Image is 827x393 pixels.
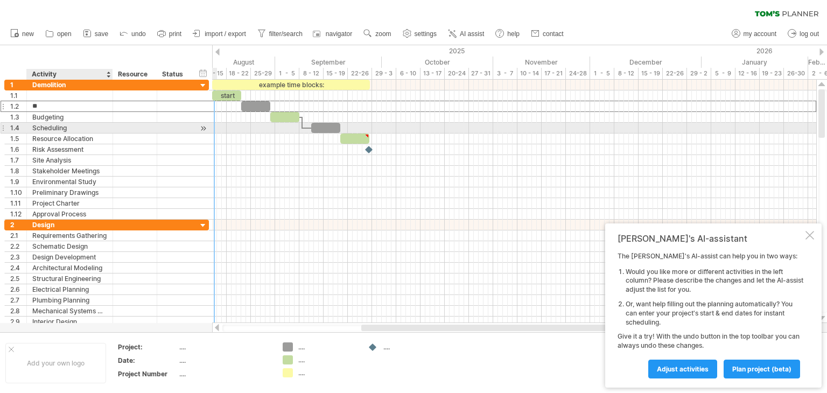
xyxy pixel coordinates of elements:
div: 2.3 [10,252,26,262]
div: .... [179,356,270,365]
div: 22-26 [663,68,687,79]
div: 27 - 31 [469,68,493,79]
span: zoom [375,30,391,38]
div: example time blocks: [212,80,370,90]
div: 1.2 [10,101,26,111]
div: 6 - 10 [396,68,420,79]
div: .... [179,369,270,378]
div: .... [298,355,357,364]
a: contact [528,27,567,41]
a: help [493,27,523,41]
div: scroll to activity [198,123,208,134]
div: October 2025 [382,57,493,68]
div: start [212,90,241,101]
div: 11 - 15 [202,68,227,79]
a: AI assist [445,27,487,41]
div: November 2025 [493,57,590,68]
div: .... [383,342,442,352]
span: my account [744,30,776,38]
div: Requirements Gathering [32,230,107,241]
div: 1 - 5 [275,68,299,79]
div: 2.7 [10,295,26,305]
div: December 2025 [590,57,702,68]
div: Schematic Design [32,241,107,251]
a: import / export [190,27,249,41]
a: filter/search [255,27,306,41]
div: 20-24 [445,68,469,79]
div: 1.5 [10,134,26,144]
span: open [57,30,72,38]
div: 2.2 [10,241,26,251]
a: zoom [361,27,394,41]
span: new [22,30,34,38]
div: Design [32,220,107,230]
div: 29 - 2 [687,68,711,79]
div: Project Charter [32,198,107,208]
div: 2.8 [10,306,26,316]
div: Activity [32,69,107,80]
div: Stakeholder Meetings [32,166,107,176]
li: Would you like more or different activities in the left column? Please describe the changes and l... [626,268,803,294]
div: [PERSON_NAME]'s AI-assistant [618,233,803,244]
div: Approval Process [32,209,107,219]
div: 2.1 [10,230,26,241]
div: Interior Design [32,317,107,327]
span: Adjust activities [657,365,709,373]
div: .... [298,368,357,377]
div: Date: [118,356,177,365]
a: new [8,27,37,41]
div: 18 - 22 [227,68,251,79]
span: contact [543,30,564,38]
div: Project Number [118,369,177,378]
div: 13 - 17 [420,68,445,79]
div: Electrical Planning [32,284,107,294]
div: .... [298,342,357,352]
div: Site Analysis [32,155,107,165]
div: Resource Allocation [32,134,107,144]
div: Plumbing Planning [32,295,107,305]
div: 15 - 19 [639,68,663,79]
div: 8 - 12 [614,68,639,79]
div: August 2025 [173,57,275,68]
div: 12 - 16 [735,68,760,79]
div: Project: [118,342,177,352]
div: 1.3 [10,112,26,122]
div: Risk Assessment [32,144,107,155]
div: Status [162,69,186,80]
a: open [43,27,75,41]
div: 8 - 12 [299,68,324,79]
div: 15 - 19 [324,68,348,79]
div: 1.8 [10,166,26,176]
div: 1.12 [10,209,26,219]
span: navigator [326,30,352,38]
div: 3 - 7 [493,68,517,79]
div: 1.9 [10,177,26,187]
div: 2.4 [10,263,26,273]
div: Environmental Study [32,177,107,187]
a: plan project (beta) [724,360,800,378]
div: .... [179,342,270,352]
a: navigator [311,27,355,41]
span: settings [415,30,437,38]
span: filter/search [269,30,303,38]
div: Design Development [32,252,107,262]
div: 1.11 [10,198,26,208]
div: 22-26 [348,68,372,79]
div: 1.6 [10,144,26,155]
div: 1 - 5 [590,68,614,79]
div: 25-29 [251,68,275,79]
div: 1.4 [10,123,26,133]
span: help [507,30,520,38]
div: The [PERSON_NAME]'s AI-assist can help you in two ways: Give it a try! With the undo button in th... [618,252,803,378]
li: Or, want help filling out the planning automatically? You can enter your project's start & end da... [626,300,803,327]
a: my account [729,27,780,41]
span: import / export [205,30,246,38]
div: Demolition [32,80,107,90]
a: undo [117,27,149,41]
div: January 2026 [702,57,808,68]
span: print [169,30,181,38]
div: 2.5 [10,273,26,284]
div: 1.10 [10,187,26,198]
span: undo [131,30,146,38]
div: September 2025 [275,57,382,68]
